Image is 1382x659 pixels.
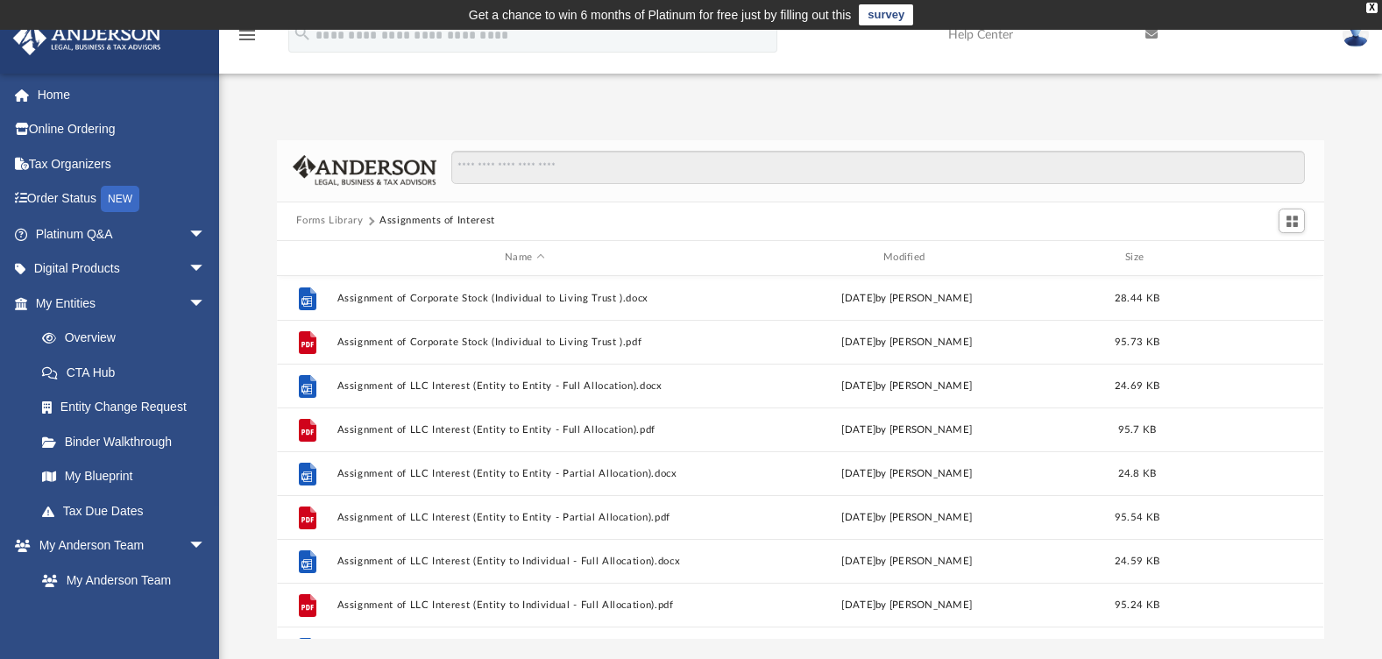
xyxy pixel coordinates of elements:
[719,250,1095,266] div: Modified
[25,390,232,425] a: Entity Change Request
[12,252,232,287] a: Digital Productsarrow_drop_down
[719,378,1095,393] div: [DATE] by [PERSON_NAME]
[1118,424,1157,434] span: 95.7 KB
[188,216,223,252] span: arrow_drop_down
[25,424,232,459] a: Binder Walkthrough
[25,563,215,598] a: My Anderson Team
[337,380,712,392] button: Assignment of LLC Interest (Entity to Entity - Full Allocation).docx
[25,355,232,390] a: CTA Hub
[1115,337,1159,346] span: 95.73 KB
[719,509,1095,525] div: [DATE] by [PERSON_NAME]
[1343,22,1369,47] img: User Pic
[719,465,1095,481] div: [DATE] by [PERSON_NAME]
[719,553,1095,569] div: [DATE] by [PERSON_NAME]
[719,334,1095,350] div: [DATE] by [PERSON_NAME]
[451,151,1305,184] input: Search files and folders
[285,250,329,266] div: id
[337,293,712,304] button: Assignment of Corporate Stock (Individual to Living Trust ).docx
[469,4,852,25] div: Get a chance to win 6 months of Platinum for free just by filling out this
[12,77,232,112] a: Home
[1115,556,1159,565] span: 24.59 KB
[101,186,139,212] div: NEW
[25,598,223,633] a: Anderson System
[859,4,913,25] a: survey
[188,252,223,287] span: arrow_drop_down
[188,528,223,564] span: arrow_drop_down
[1366,3,1378,13] div: close
[12,528,223,563] a: My Anderson Teamarrow_drop_down
[12,146,232,181] a: Tax Organizers
[12,286,232,321] a: My Entitiesarrow_drop_down
[1115,380,1159,390] span: 24.69 KB
[277,276,1323,639] div: grid
[296,213,363,229] button: Forms Library
[188,286,223,322] span: arrow_drop_down
[25,321,232,356] a: Overview
[25,459,223,494] a: My Blueprint
[337,250,712,266] div: Name
[719,422,1095,437] div: [DATE] by [PERSON_NAME]
[337,512,712,523] button: Assignment of LLC Interest (Entity to Entity - Partial Allocation).pdf
[1115,599,1159,609] span: 95.24 KB
[293,24,312,43] i: search
[8,21,167,55] img: Anderson Advisors Platinum Portal
[337,468,712,479] button: Assignment of LLC Interest (Entity to Entity - Partial Allocation).docx
[337,337,712,348] button: Assignment of Corporate Stock (Individual to Living Trust ).pdf
[237,33,258,46] a: menu
[1118,468,1157,478] span: 24.8 KB
[1279,209,1305,233] button: Switch to Grid View
[337,424,712,436] button: Assignment of LLC Interest (Entity to Entity - Full Allocation).pdf
[1115,512,1159,521] span: 95.54 KB
[379,213,495,229] button: Assignments of Interest
[12,216,232,252] a: Platinum Q&Aarrow_drop_down
[1115,293,1159,302] span: 28.44 KB
[1102,250,1173,266] div: Size
[337,599,712,611] button: Assignment of LLC Interest (Entity to Individual - Full Allocation).pdf
[719,290,1095,306] div: [DATE] by [PERSON_NAME]
[337,556,712,567] button: Assignment of LLC Interest (Entity to Individual - Full Allocation).docx
[25,493,232,528] a: Tax Due Dates
[1180,250,1303,266] div: id
[12,112,232,147] a: Online Ordering
[237,25,258,46] i: menu
[719,597,1095,613] div: [DATE] by [PERSON_NAME]
[12,181,232,217] a: Order StatusNEW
